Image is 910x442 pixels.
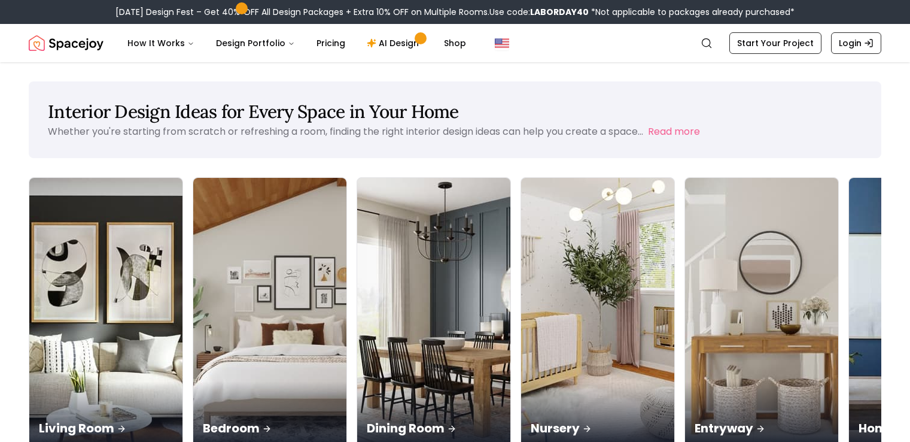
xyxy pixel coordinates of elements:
[118,31,204,55] button: How It Works
[648,125,700,139] button: Read more
[367,420,501,437] p: Dining Room
[29,31,104,55] img: Spacejoy Logo
[206,31,305,55] button: Design Portfolio
[489,6,589,18] span: Use code:
[531,420,665,437] p: Nursery
[357,31,432,55] a: AI Design
[695,420,829,437] p: Entryway
[203,420,337,437] p: Bedroom
[589,6,795,18] span: *Not applicable to packages already purchased*
[495,36,509,50] img: United States
[729,32,821,54] a: Start Your Project
[48,125,643,138] p: Whether you're starting from scratch or refreshing a room, finding the right interior design idea...
[29,31,104,55] a: Spacejoy
[115,6,795,18] div: [DATE] Design Fest – Get 40% OFF All Design Packages + Extra 10% OFF on Multiple Rooms.
[434,31,476,55] a: Shop
[831,32,881,54] a: Login
[530,6,589,18] b: LABORDAY40
[48,101,862,122] h1: Interior Design Ideas for Every Space in Your Home
[39,420,173,437] p: Living Room
[307,31,355,55] a: Pricing
[29,24,881,62] nav: Global
[118,31,476,55] nav: Main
